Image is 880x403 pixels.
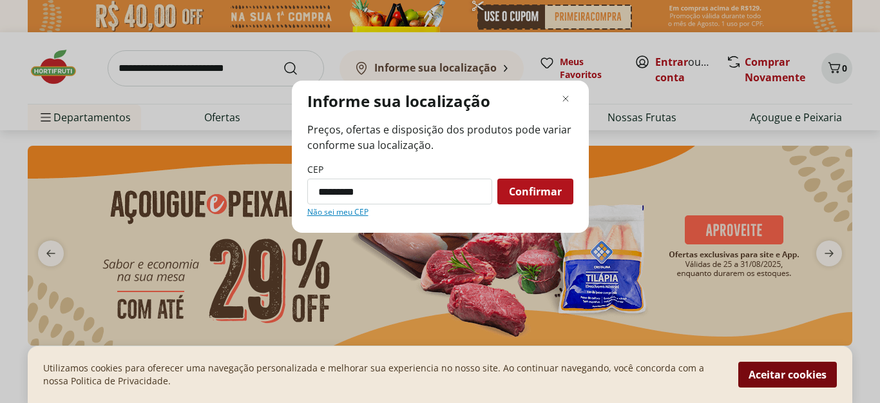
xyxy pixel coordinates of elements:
[307,163,323,176] label: CEP
[558,91,573,106] button: Fechar modal de regionalização
[497,179,573,204] button: Confirmar
[307,207,368,217] a: Não sei meu CEP
[292,81,589,233] div: Modal de regionalização
[307,122,573,153] span: Preços, ofertas e disposição dos produtos pode variar conforme sua localização.
[43,362,723,388] p: Utilizamos cookies para oferecer uma navegação personalizada e melhorar sua experiencia no nosso ...
[738,362,837,388] button: Aceitar cookies
[307,91,490,112] p: Informe sua localização
[509,186,562,197] span: Confirmar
